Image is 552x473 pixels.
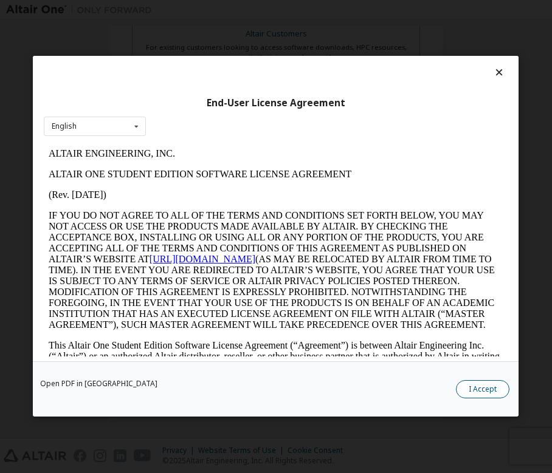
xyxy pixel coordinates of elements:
p: ALTAIR ENGINEERING, INC. [5,5,459,16]
p: (Rev. [DATE]) [5,46,459,57]
div: End-User License Agreement [44,97,508,109]
button: I Accept [457,381,510,399]
a: [URL][DOMAIN_NAME] [106,111,212,121]
a: Open PDF in [GEOGRAPHIC_DATA] [40,381,157,388]
div: English [52,123,77,130]
p: This Altair One Student Edition Software License Agreement (“Agreement”) is between Altair Engine... [5,197,459,262]
p: ALTAIR ONE STUDENT EDITION SOFTWARE LICENSE AGREEMENT [5,26,459,36]
p: IF YOU DO NOT AGREE TO ALL OF THE TERMS AND CONDITIONS SET FORTH BELOW, YOU MAY NOT ACCESS OR USE... [5,67,459,187]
